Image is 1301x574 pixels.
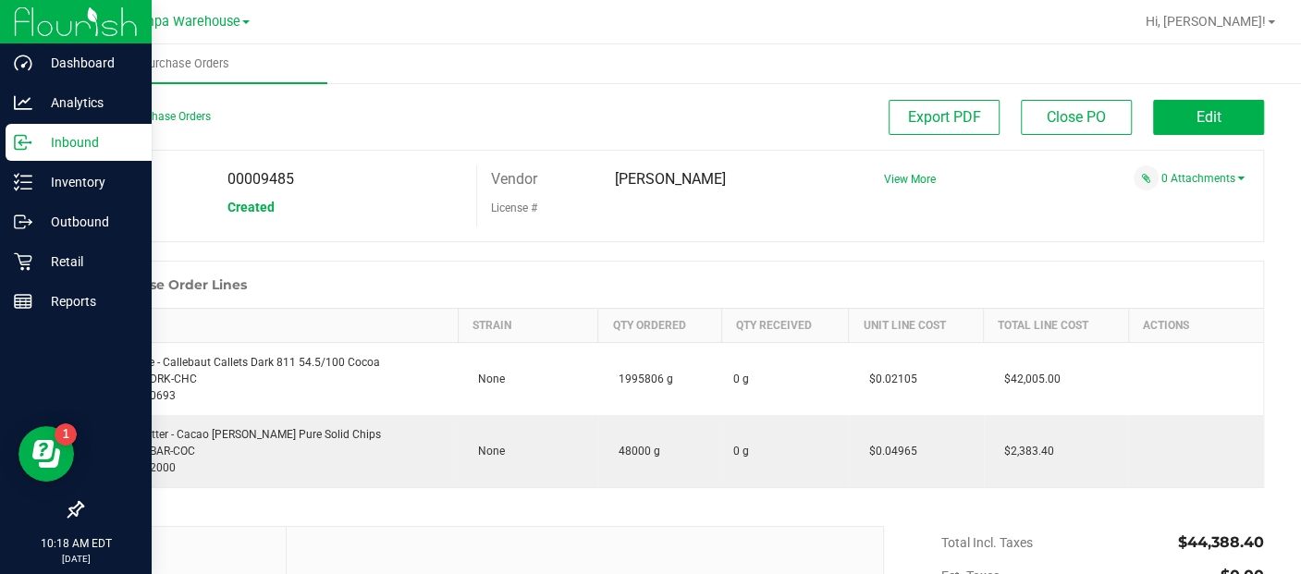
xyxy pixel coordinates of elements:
[227,200,275,214] span: Created
[615,170,726,188] span: [PERSON_NAME]
[14,173,32,191] inline-svg: Inventory
[44,44,327,83] a: Purchase Orders
[609,445,660,458] span: 48000 g
[18,426,74,482] iframe: Resource center
[849,309,984,343] th: Unit Line Cost
[14,213,32,231] inline-svg: Outbound
[733,371,749,387] span: 0 g
[227,170,294,188] span: 00009485
[32,290,143,312] p: Reports
[469,445,505,458] span: None
[14,252,32,271] inline-svg: Retail
[32,250,143,273] p: Retail
[1134,165,1159,190] span: Attach a document
[733,443,749,459] span: 0 g
[8,552,143,566] p: [DATE]
[722,309,849,343] th: Qty Received
[55,423,77,446] iframe: Resource center unread badge
[995,372,1061,385] span: $42,005.00
[1146,14,1266,29] span: Hi, [PERSON_NAME]!
[1161,172,1245,185] a: 0 Attachments
[491,165,537,193] label: Vendor
[96,541,272,563] span: Notes
[14,292,32,311] inline-svg: Reports
[1178,533,1264,551] span: $44,388.40
[94,426,448,476] div: Cocoa Butter - Cacao [PERSON_NAME] Pure Solid Chips SKU: QFI-BAR-COC Part: 3002000
[94,354,448,404] div: Chocolate - Callebaut Callets Dark 811 54.5/100 Cocoa SKU: QFI-DRK-CHC Part: 3000693
[908,108,981,126] span: Export PDF
[128,14,240,30] span: Tampa Warehouse
[883,173,935,186] a: View More
[83,309,459,343] th: Item
[860,372,917,385] span: $0.02105
[984,309,1129,343] th: Total Line Cost
[32,171,143,193] p: Inventory
[14,133,32,152] inline-svg: Inbound
[860,445,917,458] span: $0.04965
[14,54,32,72] inline-svg: Dashboard
[117,55,254,72] span: Purchase Orders
[32,131,143,153] p: Inbound
[32,92,143,114] p: Analytics
[1197,108,1221,126] span: Edit
[1021,100,1132,135] button: Close PO
[609,372,673,385] span: 1995806 g
[469,372,505,385] span: None
[1047,108,1106,126] span: Close PO
[941,535,1033,550] span: Total Incl. Taxes
[1153,100,1264,135] button: Edit
[458,309,598,343] th: Strain
[14,93,32,112] inline-svg: Analytics
[598,309,722,343] th: Qty Ordered
[1128,309,1263,343] th: Actions
[32,52,143,74] p: Dashboard
[101,277,247,292] h1: Purchase Order Lines
[491,194,537,222] label: License #
[8,535,143,552] p: 10:18 AM EDT
[995,445,1054,458] span: $2,383.40
[889,100,1000,135] button: Export PDF
[32,211,143,233] p: Outbound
